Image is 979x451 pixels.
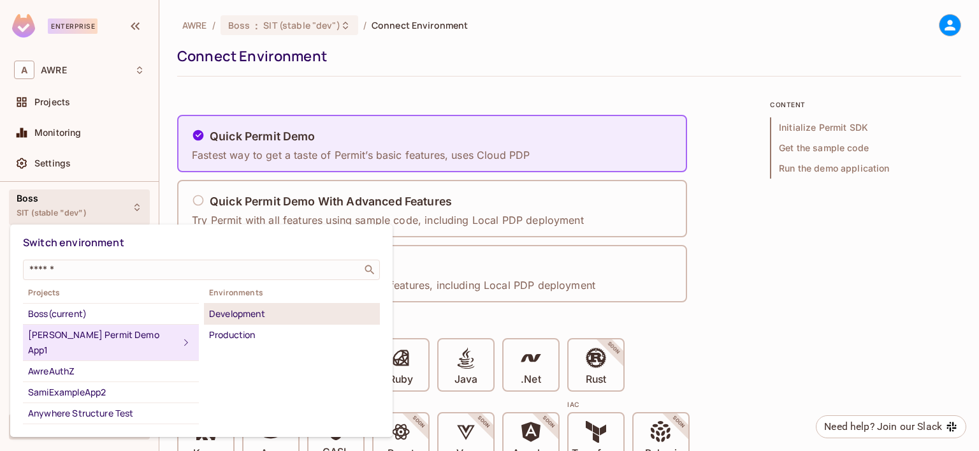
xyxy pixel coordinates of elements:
[23,235,124,249] span: Switch environment
[204,288,380,298] span: Environments
[28,306,194,322] div: Boss (current)
[28,427,194,442] div: DougsPOC
[23,288,199,298] span: Projects
[209,327,375,343] div: Production
[28,327,178,358] div: [PERSON_NAME] Permit Demo App1
[28,406,194,421] div: Anywhere Structure Test
[28,364,194,379] div: AwreAuthZ
[824,419,942,434] div: Need help? Join our Slack
[209,306,375,322] div: Development
[28,385,194,400] div: SamiExampleApp2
